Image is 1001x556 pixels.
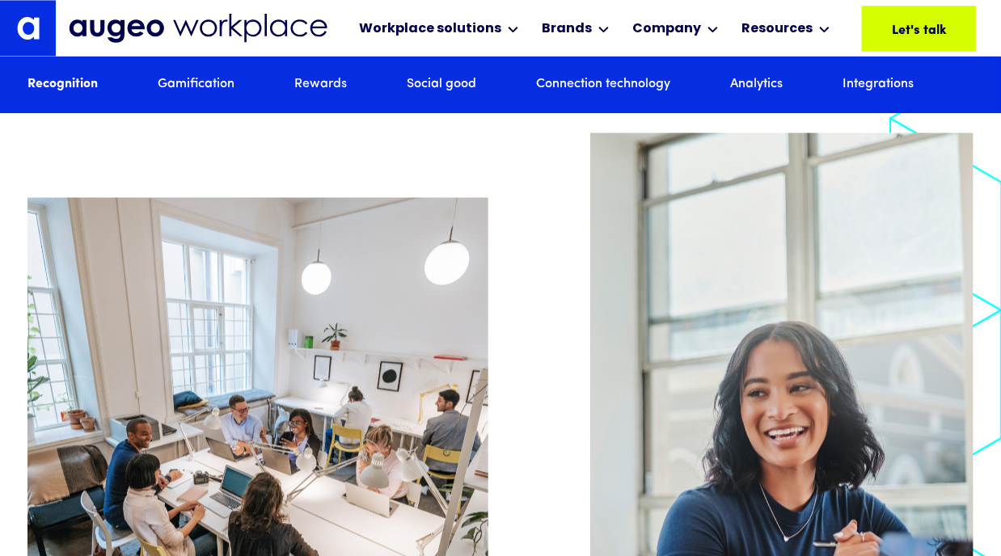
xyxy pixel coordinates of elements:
a: Gamification [158,76,234,94]
a: Connection technology [536,76,670,94]
div: Brands [542,19,592,39]
a: Social good [407,76,476,94]
a: Recognition [27,76,98,94]
div: Company [632,19,701,39]
img: Augeo's "a" monogram decorative logo in white. [17,16,40,39]
a: Let's talk [862,6,976,51]
div: Workplace solutions [359,19,501,39]
a: Analytics [730,76,783,94]
img: Augeo Workplace business unit full logo in mignight blue. [69,13,327,43]
a: Rewards [294,76,347,94]
div: Resources [741,19,813,39]
a: Integrations [843,76,914,94]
